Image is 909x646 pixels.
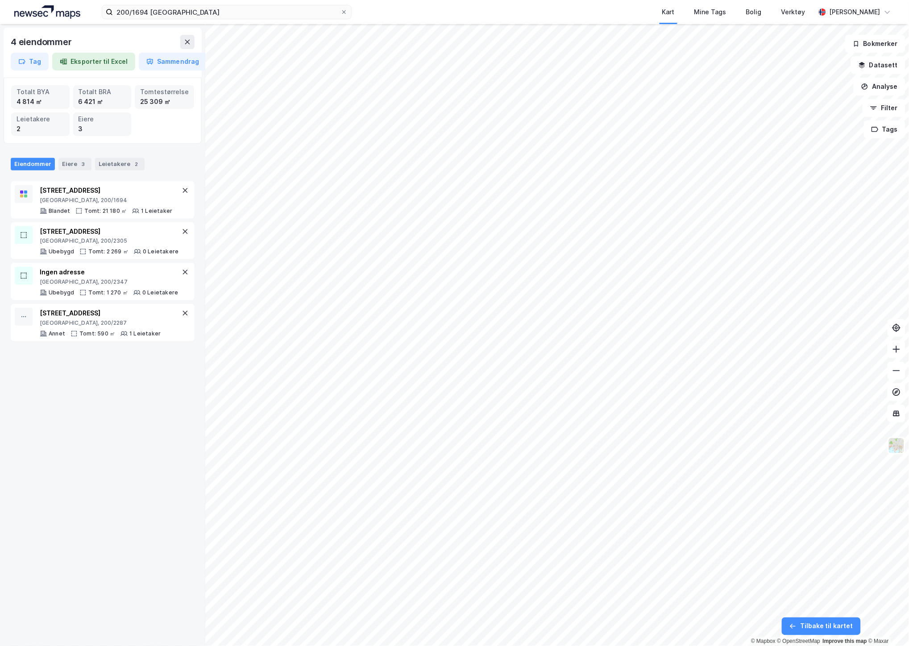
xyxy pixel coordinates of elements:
div: Ubebygd [49,289,74,296]
div: 3 [79,160,88,169]
div: Eiere [58,158,91,170]
div: 1 Leietaker [129,330,161,337]
input: Søk på adresse, matrikkel, gårdeiere, leietakere eller personer [113,5,340,19]
div: [GEOGRAPHIC_DATA], 200/2305 [40,237,178,244]
iframe: Chat Widget [864,603,909,646]
div: 4 eiendommer [11,35,74,49]
div: 0 Leietakere [143,248,178,255]
div: Tomt: 1 270 ㎡ [88,289,128,296]
button: Tilbake til kartet [782,617,861,635]
div: 2 [132,160,141,169]
div: [STREET_ADDRESS] [40,226,178,237]
div: Tomtestørrelse [140,87,189,97]
a: Mapbox [751,638,776,645]
div: 25 309 ㎡ [140,97,189,107]
div: Tomt: 2 269 ㎡ [88,248,129,255]
div: Eiendommer [11,158,55,170]
div: 2 [17,124,64,134]
div: [GEOGRAPHIC_DATA], 200/2287 [40,319,161,327]
button: Eksporter til Excel [52,53,135,70]
div: Mine Tags [694,7,726,17]
div: Tomt: 590 ㎡ [79,330,115,337]
button: Analyse [854,78,905,95]
div: 1 Leietaker [141,207,172,215]
div: Tomt: 21 180 ㎡ [84,207,127,215]
div: 3 [79,124,126,134]
div: Kontrollprogram for chat [864,603,909,646]
div: Leietakere [95,158,145,170]
button: Sammendrag [139,53,207,70]
div: Ubebygd [49,248,74,255]
div: 6 421 ㎡ [79,97,126,107]
div: Verktøy [781,7,805,17]
div: Ingen adresse [40,267,178,277]
button: Tags [864,120,905,138]
div: Leietakere [17,114,64,124]
div: Totalt BRA [79,87,126,97]
div: [PERSON_NAME] [830,7,880,17]
button: Tag [11,53,49,70]
img: logo.a4113a55bc3d86da70a041830d287a7e.svg [14,5,80,19]
button: Bokmerker [845,35,905,53]
button: Datasett [851,56,905,74]
button: Filter [863,99,905,117]
div: Bolig [746,7,762,17]
a: OpenStreetMap [777,638,821,645]
div: [STREET_ADDRESS] [40,185,172,196]
div: Totalt BYA [17,87,64,97]
div: Annet [49,330,65,337]
div: [GEOGRAPHIC_DATA], 200/2347 [40,278,178,286]
div: Eiere [79,114,126,124]
div: 4 814 ㎡ [17,97,64,107]
div: 0 Leietakere [142,289,178,296]
div: Blandet [49,207,70,215]
div: [GEOGRAPHIC_DATA], 200/1694 [40,197,172,204]
a: Improve this map [823,638,867,645]
div: [STREET_ADDRESS] [40,308,161,319]
img: Z [888,437,905,454]
div: Kart [662,7,675,17]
